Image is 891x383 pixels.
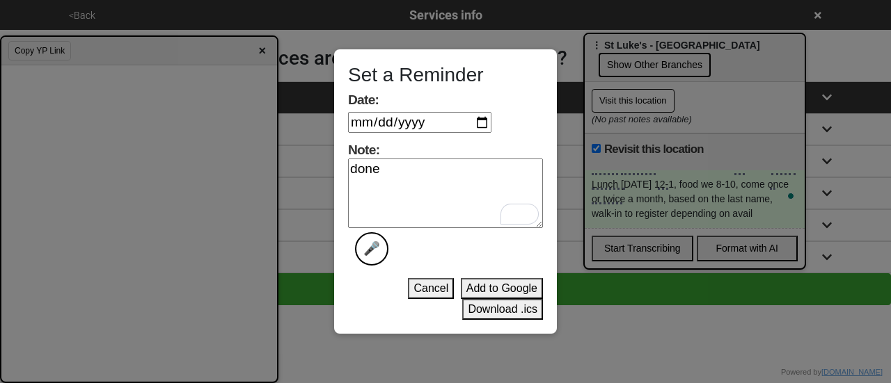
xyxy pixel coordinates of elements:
[348,158,543,228] textarea: To enrich screen reader interactions, please activate Accessibility in Grammarly extension settings
[348,142,543,266] label: Note:
[348,63,543,87] h3: Set a Reminder
[348,112,491,133] input: Date:
[355,232,388,266] button: Note:To enrich screen reader interactions, please activate Accessibility in Grammarly extension s...
[348,92,491,136] label: Date:
[408,278,454,299] button: Cancel
[461,278,543,299] button: Add to Google
[462,299,543,320] button: Download .ics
